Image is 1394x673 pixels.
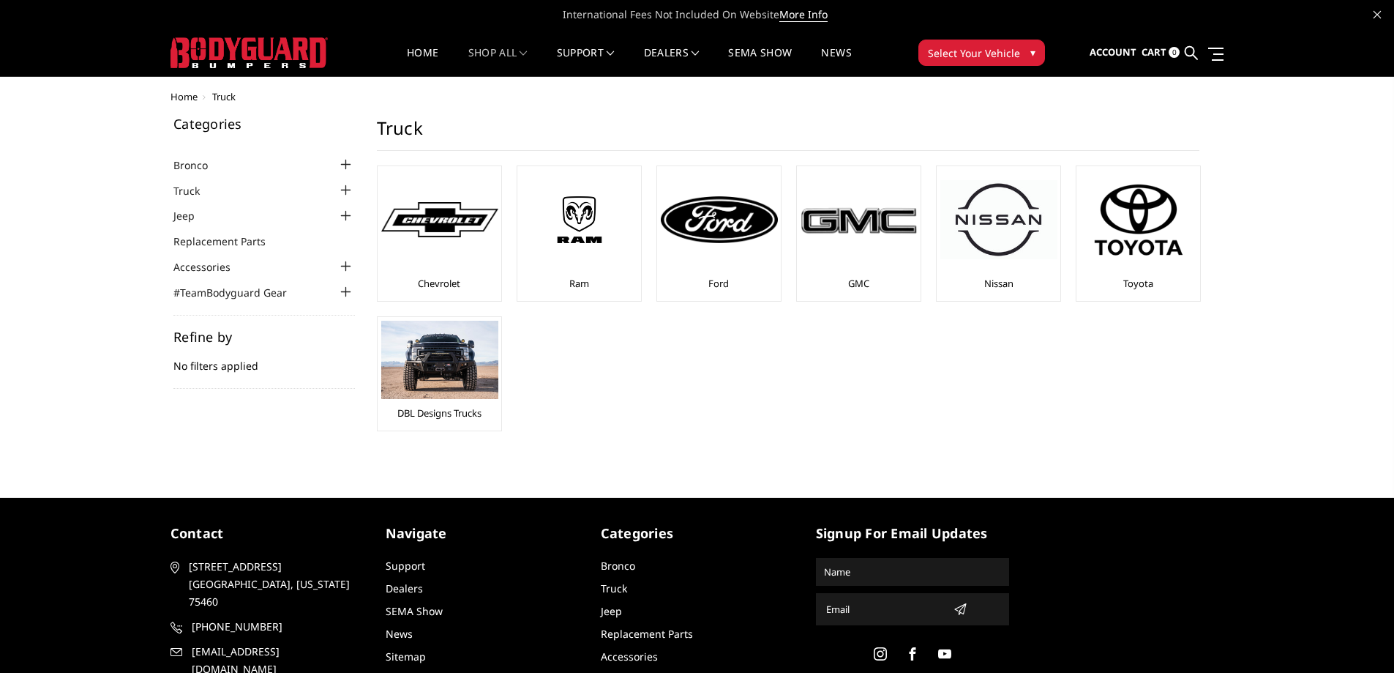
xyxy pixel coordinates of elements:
img: BODYGUARD BUMPERS [170,37,328,68]
a: Toyota [1123,277,1153,290]
h5: Refine by [173,330,355,343]
a: shop all [468,48,528,76]
a: GMC [848,277,869,290]
span: Cart [1142,45,1166,59]
a: Accessories [173,259,249,275]
h1: Truck [377,117,1199,151]
a: Support [557,48,615,76]
a: Home [170,90,198,103]
a: Account [1090,33,1136,72]
span: Select Your Vehicle [928,45,1020,61]
span: [PHONE_NUMBER] [192,618,361,636]
a: Bronco [173,157,226,173]
a: Accessories [601,650,658,663]
a: News [821,48,851,76]
a: Dealers [386,581,423,595]
h5: Categories [601,524,794,543]
a: Support [386,559,425,573]
a: Home [407,48,438,76]
a: More Info [779,7,828,22]
div: No filters applied [173,330,355,389]
a: Sitemap [386,650,426,663]
a: [PHONE_NUMBER] [170,618,364,636]
a: SEMA Show [386,604,443,618]
a: Ram [569,277,589,290]
a: Jeep [173,208,213,223]
a: Dealers [644,48,700,76]
a: Chevrolet [418,277,460,290]
a: #TeamBodyguard Gear [173,285,305,300]
a: DBL Designs Trucks [397,406,481,420]
a: Truck [173,183,218,198]
a: Jeep [601,604,622,618]
a: SEMA Show [728,48,792,76]
button: Select Your Vehicle [918,40,1045,66]
h5: Navigate [386,524,579,543]
h5: contact [170,524,364,543]
span: 0 [1169,47,1180,58]
a: Bronco [601,559,635,573]
input: Email [820,598,948,621]
a: Replacement Parts [601,627,693,641]
a: Truck [601,581,627,595]
span: ▾ [1030,45,1035,60]
span: [STREET_ADDRESS] [GEOGRAPHIC_DATA], [US_STATE] 75460 [189,558,359,611]
a: Nissan [984,277,1013,290]
a: Cart 0 [1142,33,1180,72]
h5: signup for email updates [816,524,1009,543]
h5: Categories [173,117,355,130]
span: Account [1090,45,1136,59]
a: News [386,627,413,641]
span: Truck [212,90,236,103]
input: Name [818,560,1007,584]
a: Ford [708,277,729,290]
a: Replacement Parts [173,234,284,249]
